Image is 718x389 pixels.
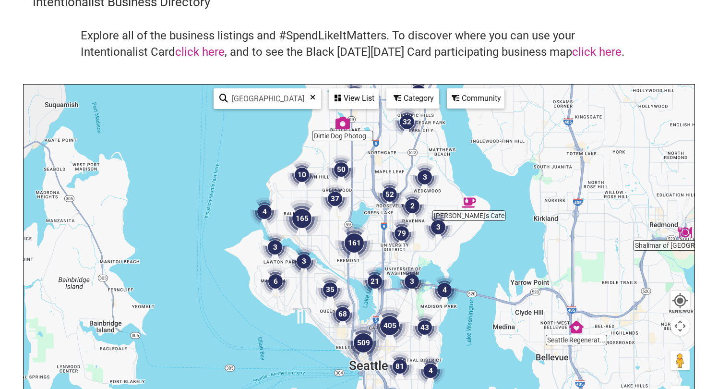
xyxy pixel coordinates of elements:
div: Shalimar of Seattle [678,225,692,240]
div: 4 [430,276,459,304]
div: 10 [287,160,316,189]
div: 4 [250,197,279,226]
div: 3 [424,213,453,242]
div: Dirtie Dog Photography [335,116,350,130]
div: 3 [261,233,289,262]
div: 32 [393,108,421,136]
button: Drag Pegman onto the map to open Street View [670,351,690,370]
div: 6 [261,267,290,296]
div: 165 [283,199,321,238]
div: 21 [360,267,389,296]
div: 79 [387,219,416,248]
div: Category [387,89,438,108]
div: 37 [321,184,349,213]
button: Your Location [670,291,690,310]
div: See a list of the visible businesses [329,88,379,109]
div: 68 [328,300,357,328]
div: Type to search and filter [214,88,321,109]
h4: Explore all of the business listings and #SpendLikeItMatters. To discover where you can use your ... [81,28,637,60]
div: 50 [327,155,356,184]
button: Map camera controls [670,316,690,336]
div: Seattle Regenerative Medicine [569,320,584,334]
div: Filter by Community [447,88,504,109]
div: 405 [371,306,409,345]
div: 81 [385,352,414,381]
div: 52 [375,180,404,209]
div: Community [448,89,503,108]
div: 4 [416,356,445,385]
div: Filter by category [386,88,439,109]
div: 43 [410,313,439,342]
a: click here [175,45,225,59]
div: 161 [335,224,373,262]
div: 3 [397,267,426,296]
div: View List [330,89,378,108]
a: click here [572,45,622,59]
div: Willy's Cafe [462,195,476,210]
div: 3 [410,163,439,192]
div: 509 [344,324,383,362]
input: Type to find and filter... [228,89,315,108]
div: 35 [316,275,345,304]
div: 2 [398,192,427,220]
div: 3 [289,247,318,276]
